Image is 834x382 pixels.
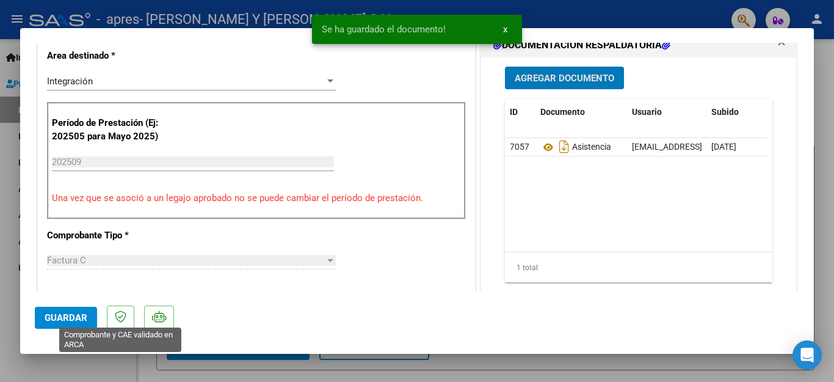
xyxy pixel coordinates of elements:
mat-expansion-panel-header: DOCUMENTACIÓN RESPALDATORIA [481,33,796,57]
span: Agregar Documento [515,73,614,84]
span: Documento [540,107,585,117]
datatable-header-cell: Documento [535,99,627,125]
i: Descargar documento [556,137,572,156]
p: Punto de Venta [47,290,173,304]
p: Período de Prestación (Ej: 202505 para Mayo 2025) [52,116,175,144]
button: Agregar Documento [505,67,624,89]
button: Guardar [35,307,97,329]
span: Se ha guardado el documento! [322,23,446,35]
datatable-header-cell: Subido [706,99,767,125]
span: ID [510,107,518,117]
p: Una vez que se asoció a un legajo aprobado no se puede cambiar el período de prestación. [52,191,461,205]
div: DOCUMENTACIÓN RESPALDATORIA [481,57,796,311]
span: Factura C [47,255,86,266]
datatable-header-cell: ID [505,99,535,125]
span: Asistencia [540,142,611,152]
datatable-header-cell: Usuario [627,99,706,125]
span: 7057 [510,142,529,152]
p: Area destinado * [47,49,173,63]
span: Usuario [632,107,662,117]
span: Guardar [45,312,87,323]
span: [DATE] [711,142,736,152]
span: Integración [47,76,93,87]
button: x [493,18,517,40]
div: 1 total [505,252,772,283]
div: Open Intercom Messenger [792,340,822,370]
span: x [503,24,507,35]
p: Comprobante Tipo * [47,229,173,243]
span: Subido [711,107,739,117]
h1: DOCUMENTACIÓN RESPALDATORIA [493,38,670,53]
